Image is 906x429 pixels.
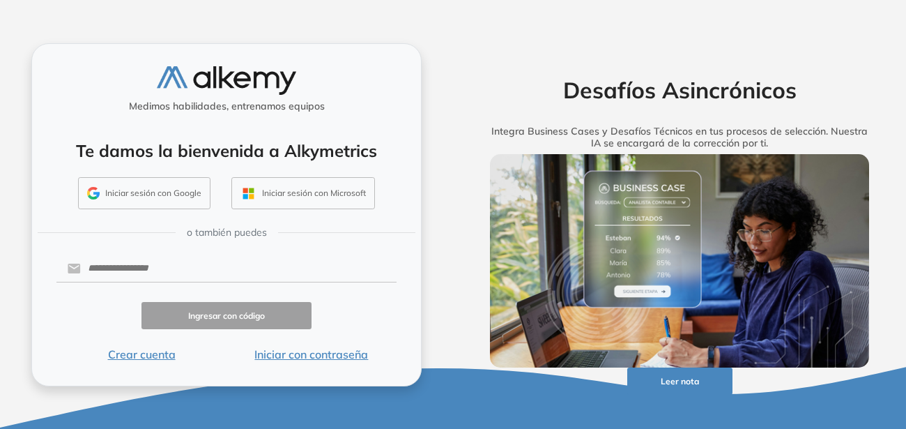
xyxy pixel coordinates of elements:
div: Widget de chat [655,267,906,429]
img: GMAIL_ICON [87,187,100,200]
iframe: Chat Widget [655,267,906,429]
h5: Medimos habilidades, entrenamos equipos [38,100,415,112]
img: OUTLOOK_ICON [240,186,256,202]
h5: Integra Business Cases y Desafíos Técnicos en tus procesos de selección. Nuestra IA se encargará ... [469,126,890,149]
h2: Desafíos Asincrónicos [469,77,890,103]
span: o también puedes [187,225,267,240]
h4: Te damos la bienvenida a Alkymetrics [50,141,403,161]
button: Iniciar sesión con Google [78,177,210,209]
button: Crear cuenta [56,346,227,363]
img: img-more-info [490,154,869,368]
button: Iniciar sesión con Microsoft [231,177,375,209]
button: Ingresar con código [141,302,312,329]
button: Leer nota [627,368,732,395]
button: Iniciar con contraseña [227,346,397,363]
img: logo-alkemy [157,66,296,95]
